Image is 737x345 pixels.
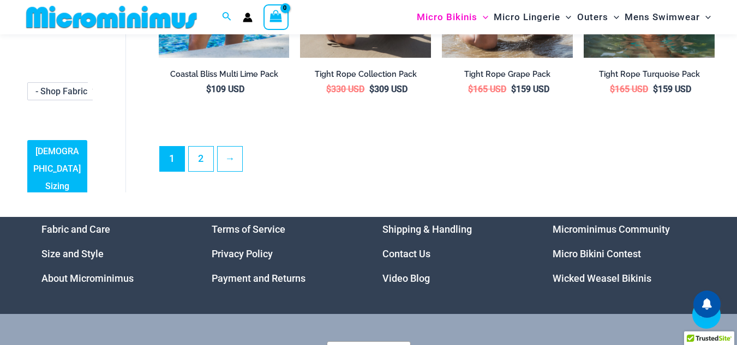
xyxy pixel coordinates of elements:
[41,217,185,290] nav: Menu
[653,84,691,94] bdi: 159 USD
[625,3,700,31] span: Mens Swimwear
[608,3,619,31] span: Menu Toggle
[218,147,242,171] a: →
[412,2,715,33] nav: Site Navigation
[27,140,87,215] a: [DEMOGRAPHIC_DATA] Sizing Guide
[577,3,608,31] span: Outers
[442,69,573,80] h2: Tight Rope Grape Pack
[610,84,615,94] span: $
[369,84,408,94] bdi: 309 USD
[41,217,185,290] aside: Footer Widget 1
[511,84,549,94] bdi: 159 USD
[222,10,232,24] a: Search icon link
[159,69,290,80] h2: Coastal Bliss Multi Lime Pack
[206,84,211,94] span: $
[159,146,715,178] nav: Product Pagination
[560,3,571,31] span: Menu Toggle
[41,223,110,235] a: Fabric and Care
[414,3,491,31] a: Micro BikinisMenu ToggleMenu Toggle
[553,223,670,235] a: Microminimus Community
[382,273,430,284] a: Video Blog
[326,84,331,94] span: $
[206,84,244,94] bdi: 109 USD
[382,217,526,290] aside: Footer Widget 3
[263,4,289,29] a: View Shopping Cart, empty
[477,3,488,31] span: Menu Toggle
[326,84,364,94] bdi: 330 USD
[28,83,103,100] span: - Shop Fabric Type
[382,248,430,259] a: Contact Us
[553,217,696,290] nav: Menu
[41,273,134,284] a: About Microminimus
[369,84,374,94] span: $
[212,217,355,290] nav: Menu
[35,86,109,96] span: - Shop Fabric Type
[494,3,560,31] span: Micro Lingerie
[468,84,473,94] span: $
[553,273,651,284] a: Wicked Weasel Bikinis
[189,147,213,171] a: Page 2
[491,3,574,31] a: Micro LingerieMenu ToggleMenu Toggle
[160,147,184,171] span: Page 1
[212,217,355,290] aside: Footer Widget 2
[653,84,658,94] span: $
[41,248,104,259] a: Size and Style
[610,84,648,94] bdi: 165 USD
[212,273,305,284] a: Payment and Returns
[622,3,714,31] a: Mens SwimwearMenu ToggleMenu Toggle
[553,248,641,259] a: Micro Bikini Contest
[553,217,696,290] aside: Footer Widget 4
[382,223,472,235] a: Shipping & Handling
[159,69,290,83] a: Coastal Bliss Multi Lime Pack
[584,69,715,83] a: Tight Rope Turquoise Pack
[382,217,526,290] nav: Menu
[243,13,253,22] a: Account icon link
[300,69,431,83] a: Tight Rope Collection Pack
[574,3,622,31] a: OutersMenu ToggleMenu Toggle
[212,223,285,235] a: Terms of Service
[22,5,201,29] img: MM SHOP LOGO FLAT
[442,69,573,83] a: Tight Rope Grape Pack
[584,69,715,80] h2: Tight Rope Turquoise Pack
[212,248,273,259] a: Privacy Policy
[417,3,477,31] span: Micro Bikinis
[27,82,104,100] span: - Shop Fabric Type
[300,69,431,80] h2: Tight Rope Collection Pack
[468,84,506,94] bdi: 165 USD
[700,3,711,31] span: Menu Toggle
[511,84,516,94] span: $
